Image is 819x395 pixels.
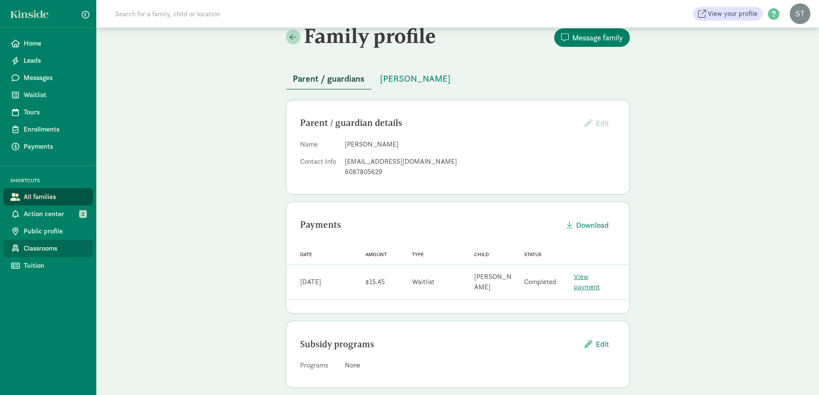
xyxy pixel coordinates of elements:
span: All families [24,192,86,202]
button: Message family [554,28,630,47]
a: Home [3,35,93,52]
div: 6087805629 [345,167,616,177]
div: Waitlist [412,277,435,287]
dt: Programs [300,360,338,374]
span: Status [524,251,542,257]
a: View payment [574,272,600,291]
span: Payments [24,141,86,152]
span: Amount [365,251,387,257]
a: [PERSON_NAME] [373,74,457,84]
a: Payments [3,138,93,155]
span: Type [412,251,424,257]
div: Payments [300,218,560,232]
span: Home [24,38,86,49]
iframe: Chat Widget [776,354,819,395]
div: Parent / guardian details [300,116,578,130]
a: Tours [3,104,93,121]
span: Classrooms [24,243,86,254]
div: [EMAIL_ADDRESS][DOMAIN_NAME] [345,156,616,167]
span: View your profile [708,9,758,19]
span: Child [474,251,489,257]
div: [DATE] [300,277,321,287]
dt: Contact Info [300,156,338,181]
a: Waitlist [3,86,93,104]
span: Waitlist [24,90,86,100]
a: View your profile [693,7,763,21]
span: Message family [572,32,623,43]
dt: Name [300,139,338,153]
span: Enrollments [24,124,86,135]
button: Edit [578,335,616,353]
span: Public profile [24,226,86,236]
div: None [345,360,616,371]
span: Messages [24,73,86,83]
a: Parent / guardians [286,74,371,84]
a: Action center 2 [3,205,93,223]
a: Public profile [3,223,93,240]
h2: Family profile [286,24,456,48]
a: Tuition [3,257,93,274]
div: Subsidy programs [300,337,578,351]
span: Edit [596,118,609,128]
button: Download [560,216,616,234]
div: Completed [524,277,556,287]
span: Tuition [24,260,86,271]
dd: [PERSON_NAME] [345,139,616,150]
span: Action center [24,209,86,219]
a: All families [3,188,93,205]
a: Messages [3,69,93,86]
button: Parent / guardians [286,68,371,89]
input: Search for a family, child or location [110,5,351,22]
a: Leads [3,52,93,69]
button: Edit [578,114,616,132]
a: Classrooms [3,240,93,257]
span: Parent / guardians [293,72,365,86]
span: Download [576,219,609,231]
div: $15.45 [365,277,385,287]
span: Tours [24,107,86,117]
a: Enrollments [3,121,93,138]
div: [PERSON_NAME] [474,272,514,292]
button: [PERSON_NAME] [373,68,457,89]
span: Leads [24,55,86,66]
span: Edit [596,338,609,350]
span: 2 [79,210,87,218]
span: [PERSON_NAME] [380,72,451,86]
span: Date [300,251,312,257]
